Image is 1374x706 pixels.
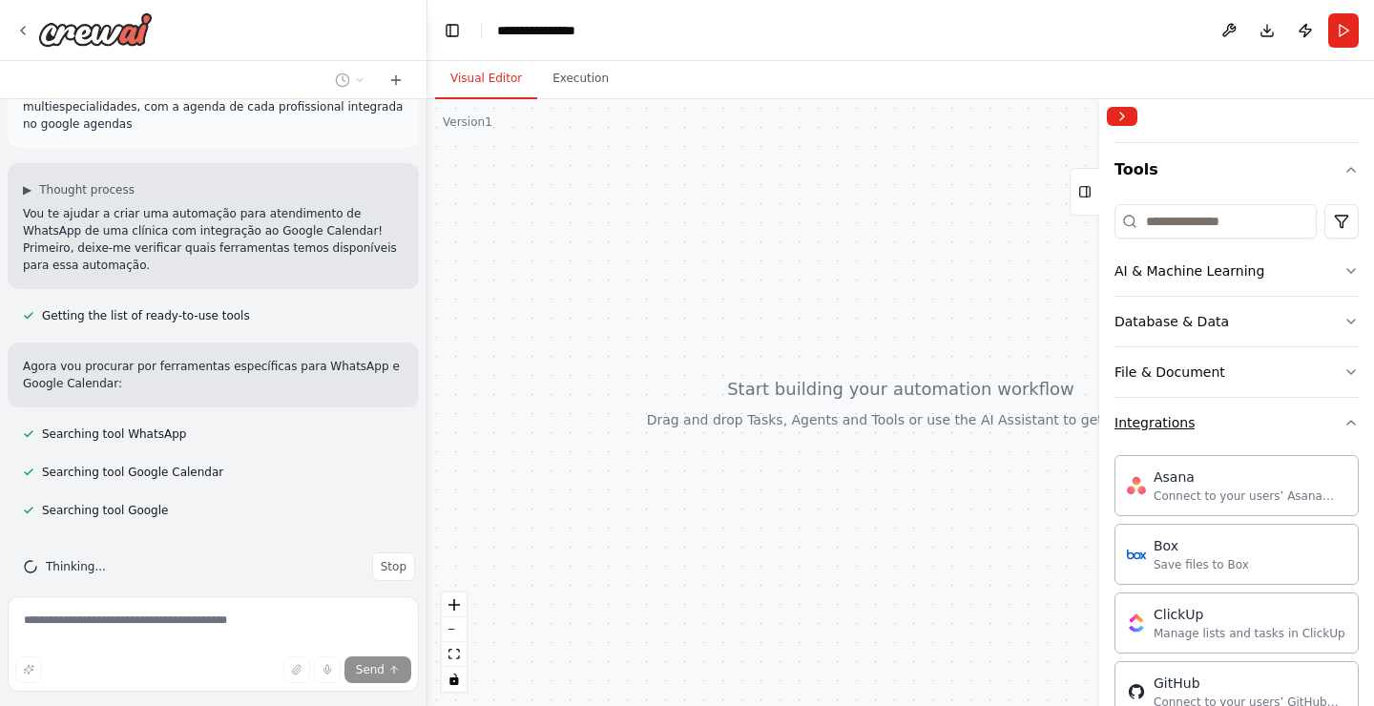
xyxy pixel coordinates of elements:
span: Thinking... [46,559,106,574]
img: Box [1127,545,1146,564]
nav: breadcrumb [497,21,589,40]
button: Execution [537,59,624,99]
div: Database & Data [1114,312,1229,331]
button: Tools [1114,143,1359,197]
div: Asana [1154,467,1346,487]
span: Stop [381,559,406,574]
button: Switch to previous chat [327,69,373,92]
div: Box [1154,536,1249,555]
button: fit view [442,642,467,667]
div: Version 1 [443,114,492,130]
span: Searching tool Google [42,503,168,518]
button: zoom out [442,617,467,642]
div: React Flow controls [442,592,467,692]
button: Stop [372,552,415,581]
button: ▶Thought process [23,182,135,197]
button: Send [344,656,411,683]
span: Searching tool Google Calendar [42,465,223,480]
span: Getting the list of ready-to-use tools [42,308,250,323]
button: Improve this prompt [15,656,42,683]
button: Toggle Sidebar [1092,99,1107,706]
div: File & Document [1114,363,1225,382]
img: Logo [38,12,153,47]
div: ClickUp [1154,605,1345,624]
p: Vou te ajudar a criar uma automação para atendimento de WhatsApp de uma clínica com integração ao... [23,205,404,274]
span: Searching tool WhatsApp [42,426,186,442]
button: Collapse right sidebar [1107,107,1137,126]
span: ▶ [23,182,31,197]
span: Send [356,662,385,677]
div: GitHub [1154,674,1346,693]
button: Hide left sidebar [439,17,466,44]
div: Connect to your users’ Asana accounts [1154,488,1346,504]
img: Clickup [1127,613,1146,633]
button: Click to speak your automation idea [314,656,341,683]
div: Save files to Box [1154,557,1249,572]
button: zoom in [442,592,467,617]
button: AI & Machine Learning [1114,246,1359,296]
button: Visual Editor [435,59,537,99]
button: toggle interactivity [442,667,467,692]
div: AI & Machine Learning [1114,261,1264,280]
p: Agora vou procurar por ferramentas específicas para WhatsApp e Google Calendar: [23,358,404,392]
button: Integrations [1114,398,1359,447]
p: Quero automatizar o atendimento do whatsapp de uma clínica de multiespecialidades, com a agenda d... [23,81,404,133]
img: Asana [1127,476,1146,495]
div: Integrations [1114,413,1195,432]
img: Github [1127,682,1146,701]
button: Upload files [283,656,310,683]
button: File & Document [1114,347,1359,397]
button: Database & Data [1114,297,1359,346]
button: Start a new chat [381,69,411,92]
span: Thought process [39,182,135,197]
div: Manage lists and tasks in ClickUp [1154,626,1345,641]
